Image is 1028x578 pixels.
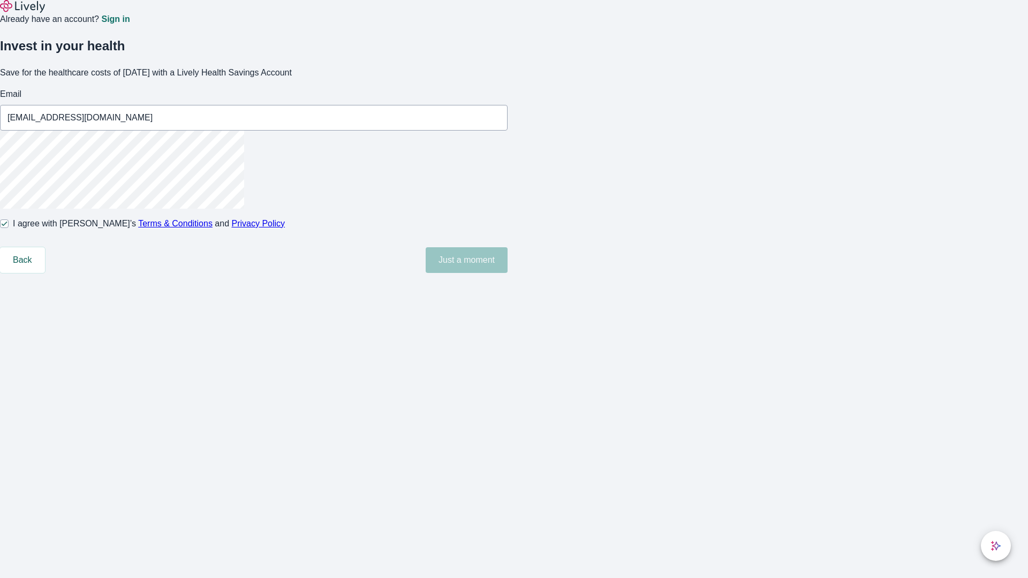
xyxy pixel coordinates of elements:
[101,15,130,24] a: Sign in
[232,219,285,228] a: Privacy Policy
[13,217,285,230] span: I agree with [PERSON_NAME]’s and
[991,541,1001,551] svg: Lively AI Assistant
[981,531,1011,561] button: chat
[138,219,213,228] a: Terms & Conditions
